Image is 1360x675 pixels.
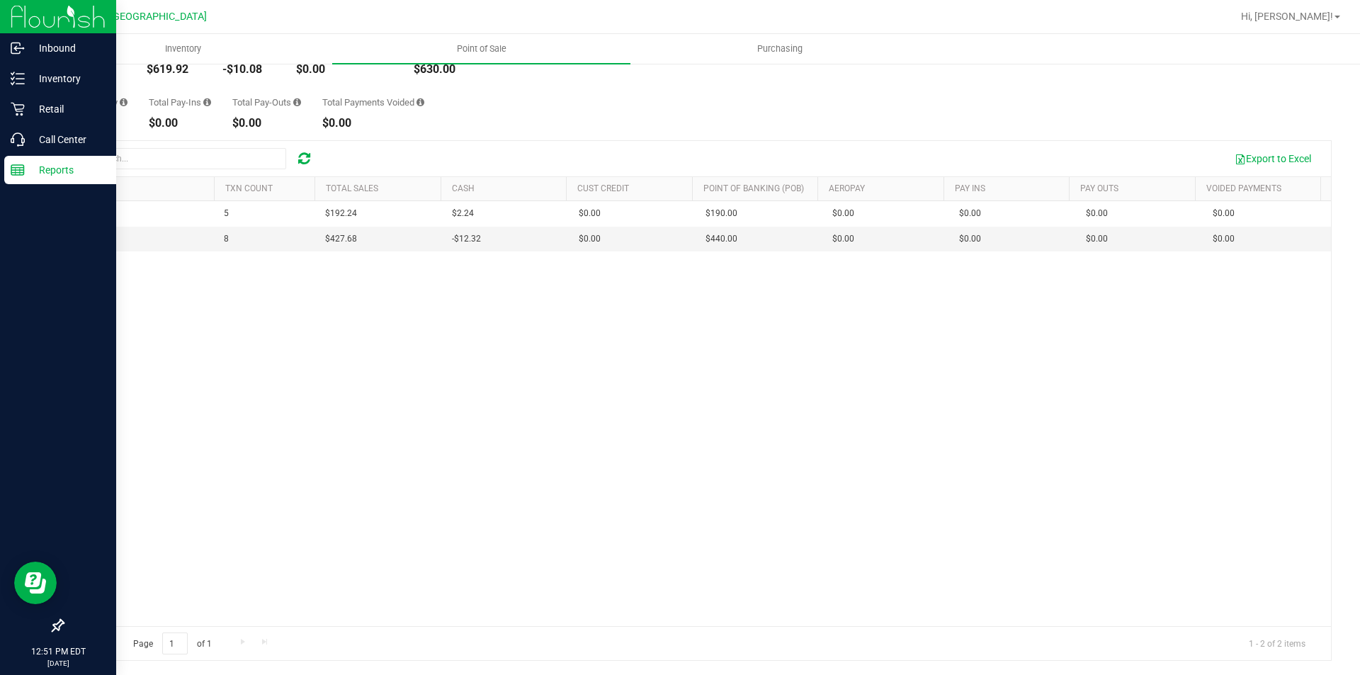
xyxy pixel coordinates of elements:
[149,118,211,129] div: $0.00
[832,232,854,246] span: $0.00
[162,633,188,654] input: 1
[325,207,357,220] span: $192.24
[232,98,301,107] div: Total Pay-Outs
[326,183,378,193] a: Total Sales
[203,98,211,107] i: Sum of all cash pay-ins added to tills within the date range.
[224,207,229,220] span: 5
[1237,633,1317,654] span: 1 - 2 of 2 items
[11,132,25,147] inline-svg: Call Center
[225,183,273,193] a: TXN Count
[14,562,57,604] iframe: Resource center
[25,161,110,178] p: Reports
[959,207,981,220] span: $0.00
[11,102,25,116] inline-svg: Retail
[293,98,301,107] i: Sum of all cash pay-outs removed from tills within the date range.
[1225,147,1320,171] button: Export to Excel
[11,41,25,55] inline-svg: Inbound
[147,64,201,75] div: $619.92
[25,101,110,118] p: Retail
[325,232,357,246] span: $427.68
[25,70,110,87] p: Inventory
[452,232,481,246] span: -$12.32
[6,658,110,669] p: [DATE]
[829,183,865,193] a: AeroPay
[832,207,854,220] span: $0.00
[1206,183,1281,193] a: Voided Payments
[1213,207,1235,220] span: $0.00
[11,163,25,177] inline-svg: Reports
[332,34,630,64] a: Point of Sale
[121,633,223,654] span: Page of 1
[438,42,526,55] span: Point of Sale
[579,207,601,220] span: $0.00
[149,98,211,107] div: Total Pay-Ins
[1213,232,1235,246] span: $0.00
[579,232,601,246] span: $0.00
[322,118,424,129] div: $0.00
[82,11,207,23] span: GA2 - [GEOGRAPHIC_DATA]
[1241,11,1333,22] span: Hi, [PERSON_NAME]!
[738,42,822,55] span: Purchasing
[703,183,804,193] a: Point of Banking (POB)
[1086,232,1108,246] span: $0.00
[414,64,538,75] div: $630.00
[296,64,392,75] div: $0.00
[955,183,985,193] a: Pay Ins
[11,72,25,86] inline-svg: Inventory
[6,645,110,658] p: 12:51 PM EDT
[416,98,424,107] i: Sum of all voided payment transaction amounts (excluding tips and transaction fees) within the da...
[25,131,110,148] p: Call Center
[322,98,424,107] div: Total Payments Voided
[1086,207,1108,220] span: $0.00
[630,34,929,64] a: Purchasing
[74,148,286,169] input: Search...
[1080,183,1118,193] a: Pay Outs
[452,207,474,220] span: $2.24
[222,64,275,75] div: -$10.08
[452,183,475,193] a: Cash
[120,98,127,107] i: Sum of all successful AeroPay payment transaction amounts for all purchases in the date range. Ex...
[34,34,332,64] a: Inventory
[232,118,301,129] div: $0.00
[959,232,981,246] span: $0.00
[577,183,629,193] a: Cust Credit
[25,40,110,57] p: Inbound
[705,207,737,220] span: $190.00
[224,232,229,246] span: 8
[146,42,220,55] span: Inventory
[705,232,737,246] span: $440.00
